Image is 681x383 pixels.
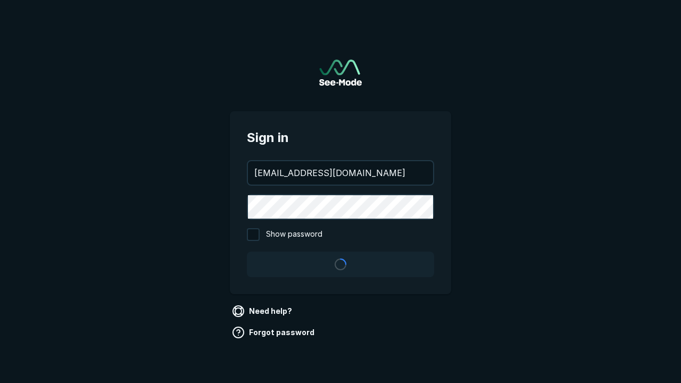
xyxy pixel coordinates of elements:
img: See-Mode Logo [319,60,362,86]
a: Forgot password [230,324,319,341]
a: Go to sign in [319,60,362,86]
input: your@email.com [248,161,433,185]
span: Sign in [247,128,434,147]
a: Need help? [230,303,296,320]
span: Show password [266,228,322,241]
